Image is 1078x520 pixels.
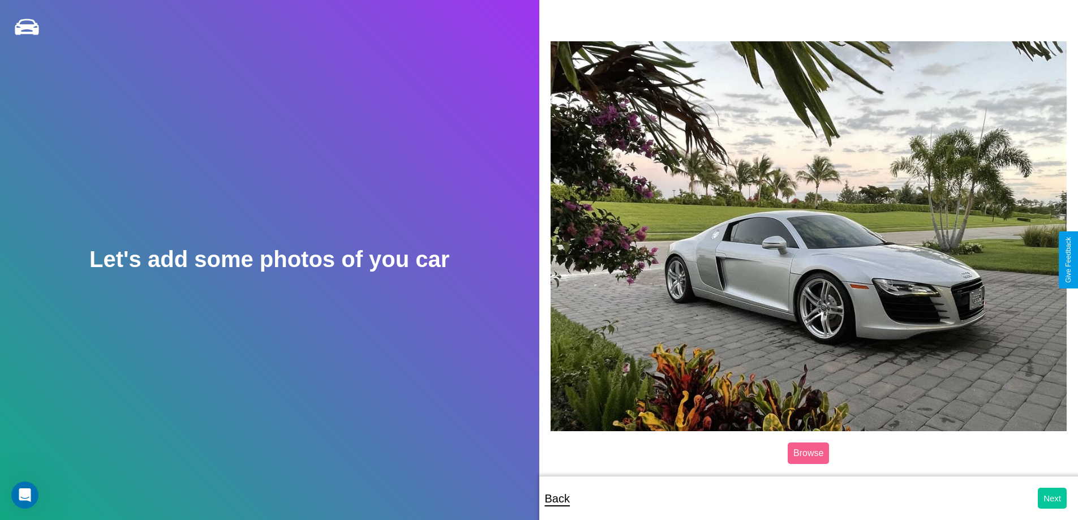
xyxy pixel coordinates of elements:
[1064,237,1072,283] div: Give Feedback
[1038,488,1067,509] button: Next
[551,41,1067,431] img: posted
[788,442,829,464] label: Browse
[11,482,38,509] iframe: Intercom live chat
[89,247,449,272] h2: Let's add some photos of you car
[545,488,570,509] p: Back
